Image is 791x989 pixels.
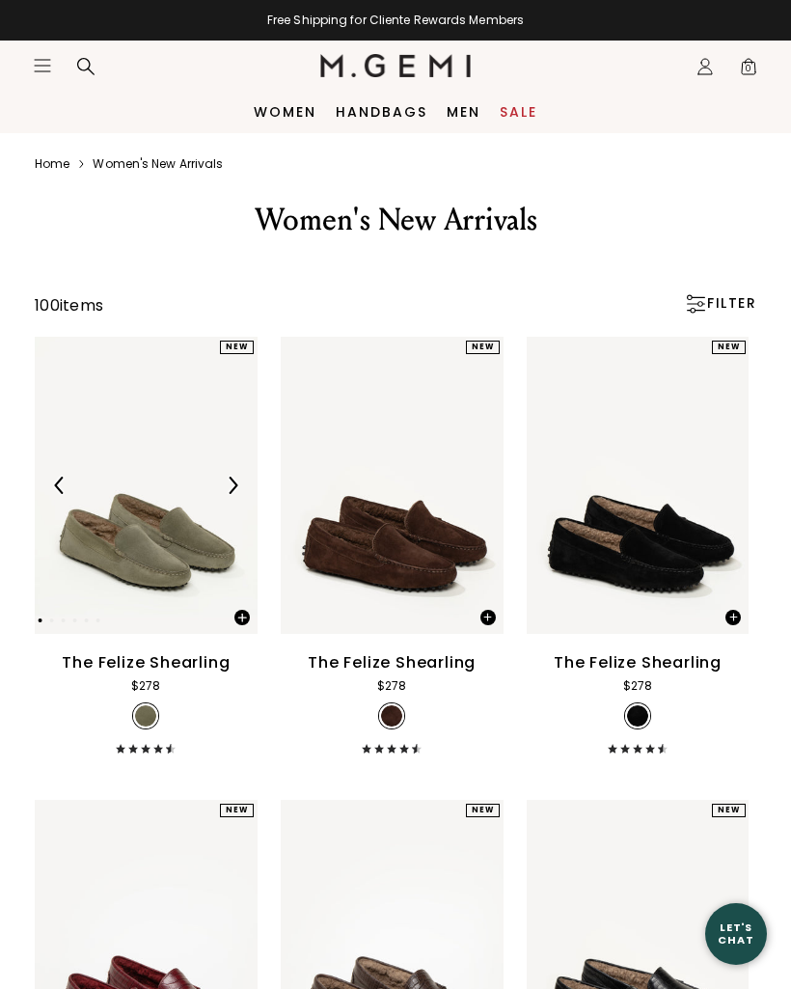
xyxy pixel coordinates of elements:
a: The Felize Shearling$278 [281,337,504,754]
img: Open filters [686,294,705,314]
img: The Felize Shearling [281,337,504,634]
a: The Felize Shearling$278 [527,337,750,754]
div: NEW [466,804,500,817]
div: NEW [220,341,254,354]
div: The Felize Shearling [554,651,722,674]
a: Men [447,104,480,120]
div: NEW [466,341,500,354]
img: The Felize Shearling [527,337,750,634]
img: M.Gemi [320,54,472,77]
div: $278 [623,676,652,696]
a: Women's new arrivals [93,156,223,172]
img: v_7389188063291_SWATCH_50x.jpg [135,705,156,727]
button: Open site menu [33,56,52,75]
a: Women [254,104,316,120]
span: 0 [739,61,758,80]
div: $278 [131,676,160,696]
div: $278 [377,676,406,696]
img: v_12460_SWATCH_50x.jpg [381,705,402,727]
a: Sale [500,104,537,120]
img: Next Arrow [224,477,241,494]
div: The Felize Shearling [62,651,230,674]
img: v_12456_SWATCH_50x.jpg [627,705,648,727]
div: Women's New Arrivals [58,201,733,239]
div: FILTER [684,294,756,314]
div: NEW [712,341,746,354]
div: The Felize Shearling [308,651,476,674]
a: Handbags [336,104,427,120]
div: NEW [220,804,254,817]
a: Previous ArrowNext ArrowThe Felize Shearling$278 [35,337,258,754]
a: Home [35,156,69,172]
img: Previous Arrow [51,477,68,494]
img: The Felize Shearling [35,337,258,634]
div: Let's Chat [705,921,767,946]
div: NEW [712,804,746,817]
div: 100 items [35,294,103,317]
